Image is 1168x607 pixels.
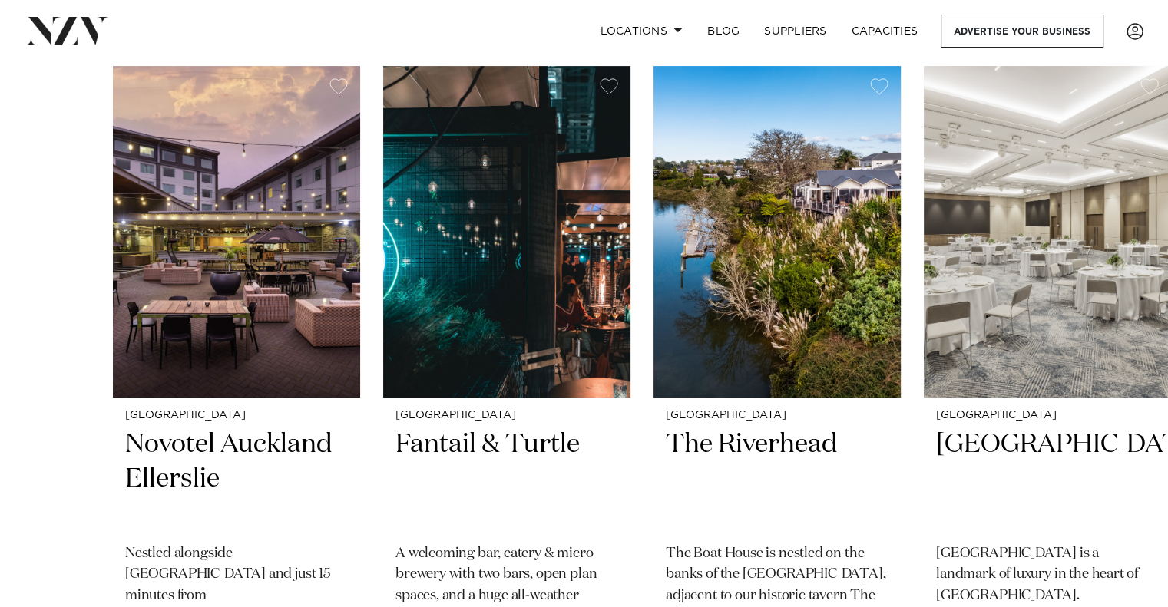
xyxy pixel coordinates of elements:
h2: Fantail & Turtle [395,427,618,531]
a: BLOG [695,15,752,48]
h2: [GEOGRAPHIC_DATA] [936,427,1159,531]
small: [GEOGRAPHIC_DATA] [936,410,1159,421]
small: [GEOGRAPHIC_DATA] [666,410,888,421]
a: Advertise your business [941,15,1103,48]
img: nzv-logo.png [25,17,108,45]
small: [GEOGRAPHIC_DATA] [125,410,348,421]
h2: Novotel Auckland Ellerslie [125,427,348,531]
h2: The Riverhead [666,427,888,531]
a: Capacities [839,15,931,48]
small: [GEOGRAPHIC_DATA] [395,410,618,421]
a: SUPPLIERS [752,15,839,48]
a: Locations [587,15,695,48]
